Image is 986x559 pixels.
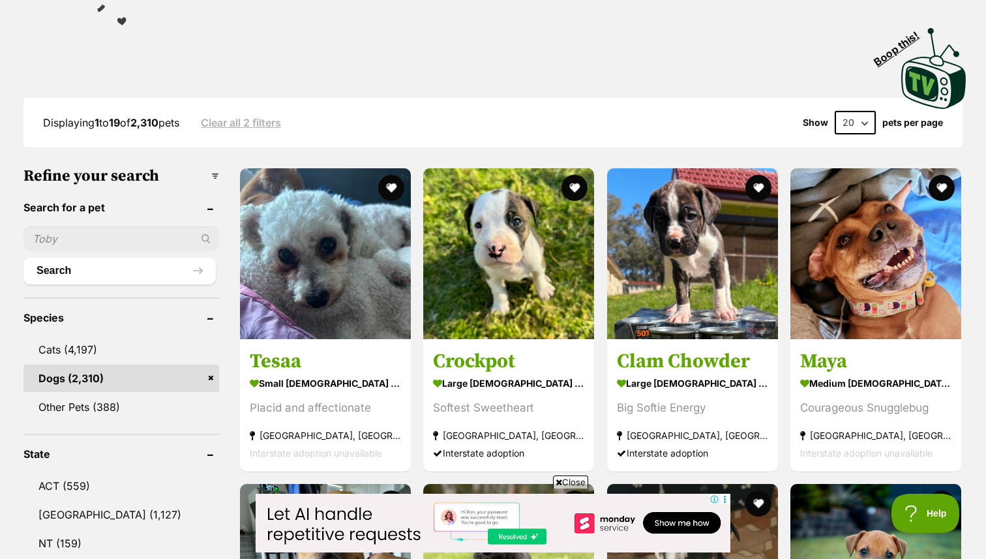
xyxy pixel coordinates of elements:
header: Search for a pet [23,202,219,213]
div: Interstate adoption [433,444,584,462]
a: ACT (559) [23,472,219,500]
button: favourite [929,491,955,517]
div: Big Softie Energy [617,399,768,417]
strong: medium [DEMOGRAPHIC_DATA] Dog [800,374,951,393]
span: Displaying to of pets [43,116,179,129]
img: Clam Chowder - Bull Arab Dog [607,168,778,339]
strong: [GEOGRAPHIC_DATA], [GEOGRAPHIC_DATA] [617,427,768,444]
span: Show [803,117,828,128]
a: [GEOGRAPHIC_DATA] (1,127) [23,501,219,528]
img: Tesaa - Bichon Frise Dog [240,168,411,339]
a: Clear all 2 filters [201,117,281,128]
div: Courageous Snugglebug [800,399,951,417]
strong: [GEOGRAPHIC_DATA], [GEOGRAPHIC_DATA] [250,427,401,444]
header: State [23,448,219,460]
div: Placid and affectionate [250,399,401,417]
strong: [GEOGRAPHIC_DATA], [GEOGRAPHIC_DATA] [800,427,951,444]
a: Other Pets (388) [23,393,219,421]
a: Cats (4,197) [23,336,219,363]
button: favourite [929,175,955,201]
span: Boop this! [872,21,932,68]
img: Maya - Staffordshire Bull Terrier Dog [790,168,961,339]
button: favourite [745,175,771,201]
button: favourite [562,175,588,201]
div: Softest Sweetheart [433,399,584,417]
a: Tesaa small [DEMOGRAPHIC_DATA] Dog Placid and affectionate [GEOGRAPHIC_DATA], [GEOGRAPHIC_DATA] I... [240,339,411,472]
strong: [GEOGRAPHIC_DATA], [GEOGRAPHIC_DATA] [433,427,584,444]
strong: large [DEMOGRAPHIC_DATA] Dog [433,374,584,393]
h3: Maya [800,349,951,374]
button: favourite [745,491,771,517]
a: Crockpot large [DEMOGRAPHIC_DATA] Dog Softest Sweetheart [GEOGRAPHIC_DATA], [GEOGRAPHIC_DATA] Int... [423,339,594,472]
span: Interstate adoption unavailable [250,447,382,459]
label: pets per page [882,117,943,128]
h3: Refine your search [23,167,219,185]
h3: Clam Chowder [617,349,768,374]
a: Clam Chowder large [DEMOGRAPHIC_DATA] Dog Big Softie Energy [GEOGRAPHIC_DATA], [GEOGRAPHIC_DATA] ... [607,339,778,472]
div: Interstate adoption [617,444,768,462]
span: Close [553,476,588,489]
strong: 19 [109,116,120,129]
img: PetRescue TV logo [901,28,966,109]
h3: Tesaa [250,349,401,374]
a: Dogs (2,310) [23,365,219,392]
iframe: Help Scout Beacon - Open [891,494,960,533]
header: Species [23,312,219,324]
strong: small [DEMOGRAPHIC_DATA] Dog [250,374,401,393]
iframe: Advertisement [256,494,730,552]
button: favourite [378,175,404,201]
strong: 2,310 [130,116,158,129]
button: Search [23,258,216,284]
img: Crockpot - Bull Arab Dog [423,168,594,339]
input: Toby [23,226,219,251]
a: NT (159) [23,530,219,557]
a: Maya medium [DEMOGRAPHIC_DATA] Dog Courageous Snugglebug [GEOGRAPHIC_DATA], [GEOGRAPHIC_DATA] Int... [790,339,961,472]
strong: 1 [95,116,99,129]
span: Interstate adoption unavailable [800,447,933,459]
h3: Crockpot [433,349,584,374]
a: Boop this! [901,16,966,112]
strong: large [DEMOGRAPHIC_DATA] Dog [617,374,768,393]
